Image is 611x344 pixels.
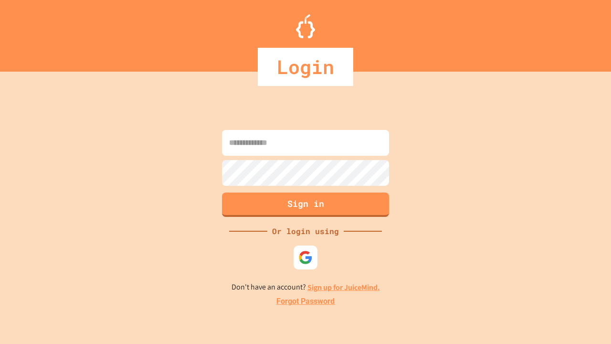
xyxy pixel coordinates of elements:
[276,296,335,307] a: Forgot Password
[296,14,315,38] img: Logo.svg
[307,282,380,292] a: Sign up for JuiceMind.
[298,250,313,265] img: google-icon.svg
[258,48,353,86] div: Login
[232,281,380,293] p: Don't have an account?
[267,226,344,237] div: Or login using
[222,193,389,217] button: Sign in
